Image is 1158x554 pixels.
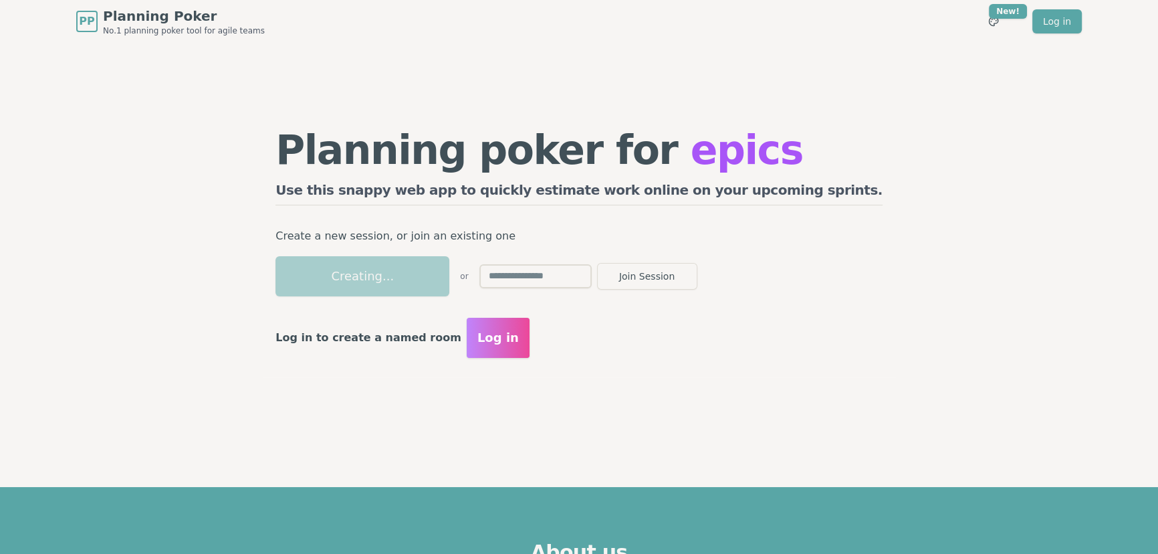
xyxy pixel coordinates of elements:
span: epics [691,126,803,173]
button: Log in [467,318,530,358]
span: Log in [477,329,519,347]
span: No.1 planning poker tool for agile teams [103,25,265,36]
div: New! [989,4,1027,19]
span: PP [79,13,94,29]
p: Log in to create a named room [275,329,461,347]
p: Create a new session, or join an existing one [275,227,883,246]
span: Planning Poker [103,7,265,25]
span: or [460,271,468,282]
h2: Use this snappy web app to quickly estimate work online on your upcoming sprints. [275,181,883,205]
a: PPPlanning PokerNo.1 planning poker tool for agile teams [76,7,265,36]
button: Join Session [597,263,697,290]
a: Log in [1032,9,1082,33]
button: New! [981,9,1006,33]
h1: Planning poker for [275,130,883,170]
